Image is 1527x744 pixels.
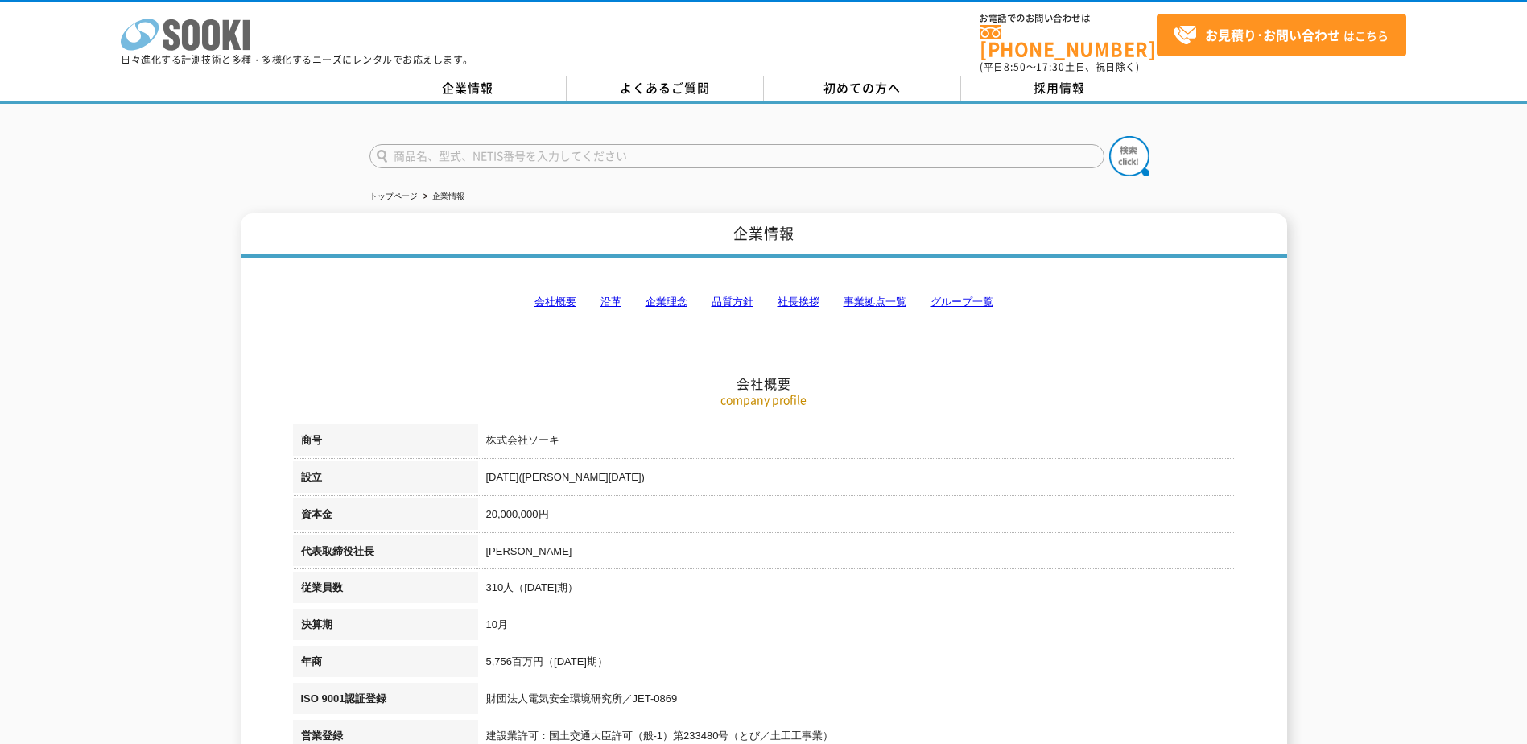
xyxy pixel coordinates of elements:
[764,76,961,101] a: 初めての方へ
[478,572,1235,609] td: 310人（[DATE]期）
[478,609,1235,646] td: 10月
[293,391,1235,408] p: company profile
[823,79,901,97] span: 初めての方へ
[980,25,1157,58] a: [PHONE_NUMBER]
[600,296,621,308] a: 沿革
[369,192,418,200] a: トップページ
[1157,14,1406,56] a: お見積り･お問い合わせはこちら
[293,683,478,720] th: ISO 9001認証登録
[980,60,1139,74] span: (平日 ～ 土日、祝日除く)
[1109,136,1149,176] img: btn_search.png
[293,646,478,683] th: 年商
[844,296,906,308] a: 事業拠点一覧
[931,296,993,308] a: グループ一覧
[1205,25,1340,44] strong: お見積り･お問い合わせ
[1036,60,1065,74] span: 17:30
[712,296,753,308] a: 品質方針
[567,76,764,101] a: よくあるご質問
[1004,60,1026,74] span: 8:50
[778,296,819,308] a: 社長挨拶
[293,572,478,609] th: 従業員数
[293,535,478,572] th: 代表取締役社長
[241,213,1287,258] h1: 企業情報
[478,424,1235,461] td: 株式会社ソーキ
[478,683,1235,720] td: 財団法人電気安全環境研究所／JET-0869
[1173,23,1389,48] span: はこちら
[369,144,1104,168] input: 商品名、型式、NETIS番号を入力してください
[369,76,567,101] a: 企業情報
[478,646,1235,683] td: 5,756百万円（[DATE]期）
[293,424,478,461] th: 商号
[293,498,478,535] th: 資本金
[478,498,1235,535] td: 20,000,000円
[478,461,1235,498] td: [DATE]([PERSON_NAME][DATE])
[293,461,478,498] th: 設立
[293,609,478,646] th: 決算期
[478,535,1235,572] td: [PERSON_NAME]
[646,296,687,308] a: 企業理念
[420,188,464,205] li: 企業情報
[534,296,576,308] a: 会社概要
[293,214,1235,392] h2: 会社概要
[121,55,473,64] p: 日々進化する計測技術と多種・多様化するニーズにレンタルでお応えします。
[961,76,1158,101] a: 採用情報
[980,14,1157,23] span: お電話でのお問い合わせは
